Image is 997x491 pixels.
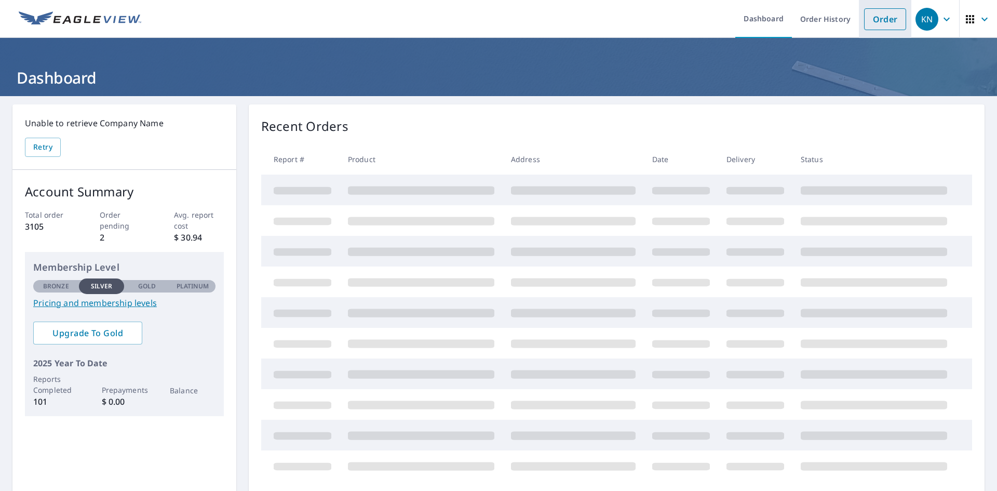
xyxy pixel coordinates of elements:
[718,144,792,175] th: Delivery
[503,144,644,175] th: Address
[25,117,224,129] p: Unable to retrieve Company Name
[33,297,215,309] a: Pricing and membership levels
[102,384,147,395] p: Prepayments
[25,182,224,201] p: Account Summary
[792,144,955,175] th: Status
[174,209,224,231] p: Avg. report cost
[42,327,134,339] span: Upgrade To Gold
[100,209,150,231] p: Order pending
[174,231,224,244] p: $ 30.94
[25,138,61,157] button: Retry
[170,385,215,396] p: Balance
[12,67,985,88] h1: Dashboard
[25,220,75,233] p: 3105
[138,282,156,291] p: Gold
[25,209,75,220] p: Total order
[644,144,718,175] th: Date
[340,144,503,175] th: Product
[19,11,141,27] img: EV Logo
[43,282,69,291] p: Bronze
[864,8,906,30] a: Order
[33,260,215,274] p: Membership Level
[33,395,79,408] p: 101
[177,282,209,291] p: Platinum
[33,374,79,395] p: Reports Completed
[102,395,147,408] p: $ 0.00
[261,144,340,175] th: Report #
[915,8,938,31] div: KN
[100,231,150,244] p: 2
[33,141,52,154] span: Retry
[91,282,113,291] p: Silver
[33,357,215,369] p: 2025 Year To Date
[33,322,142,344] a: Upgrade To Gold
[261,117,348,136] p: Recent Orders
